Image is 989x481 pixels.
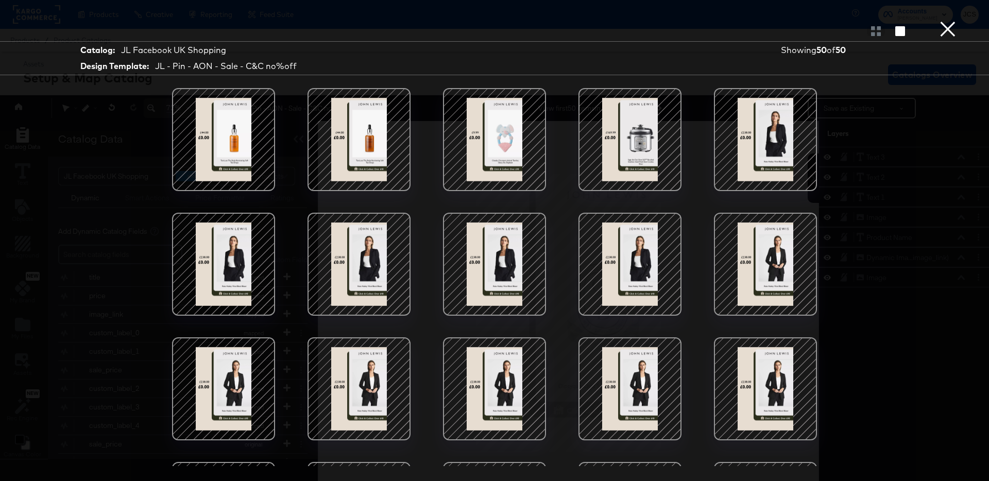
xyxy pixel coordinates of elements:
[80,60,149,72] strong: Design Template:
[781,44,891,56] div: Showing of
[835,45,846,55] strong: 50
[121,44,226,56] div: JL Facebook UK Shopping
[155,60,297,72] div: JL - Pin - AON - Sale - C&C no%off
[80,44,115,56] strong: Catalog:
[816,45,827,55] strong: 50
